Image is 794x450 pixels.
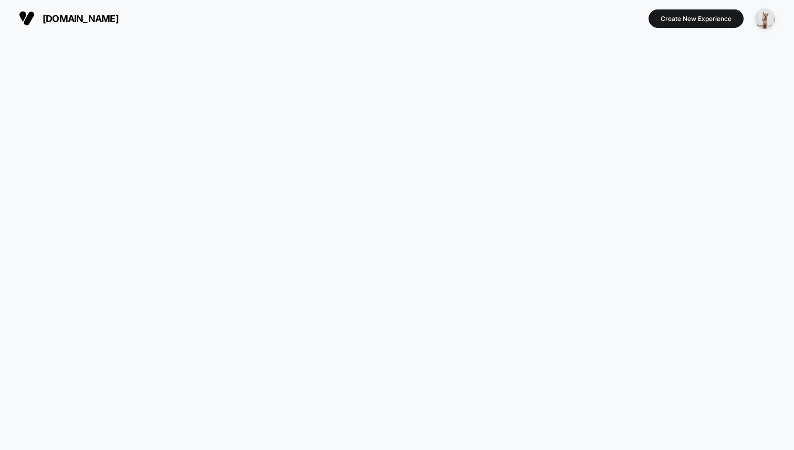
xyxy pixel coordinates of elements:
[19,11,35,26] img: Visually logo
[755,8,775,29] img: ppic
[16,10,122,27] button: [DOMAIN_NAME]
[751,8,778,29] button: ppic
[43,13,119,24] span: [DOMAIN_NAME]
[649,9,744,28] button: Create New Experience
